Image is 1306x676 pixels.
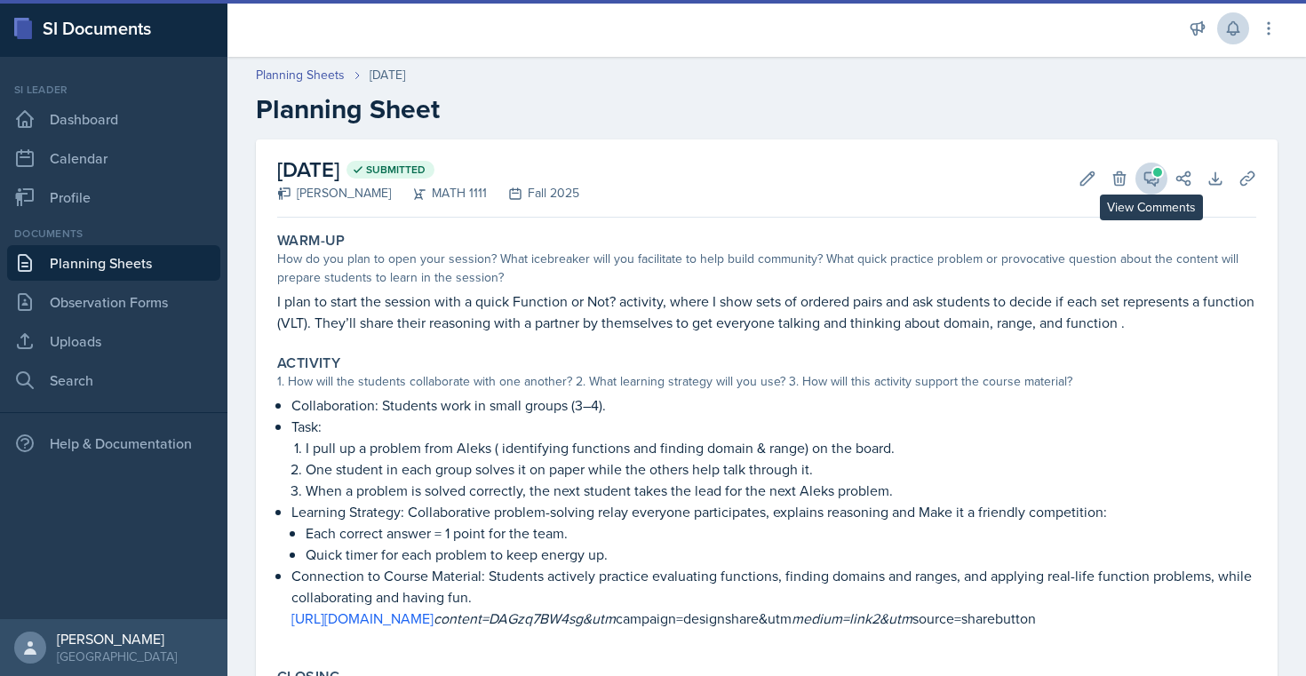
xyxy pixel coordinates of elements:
a: Dashboard [7,101,220,137]
p: campaign=designshare&utm source=sharebutton [291,608,1256,629]
label: Warm-Up [277,232,346,250]
p: Collaboration: Students work in small groups (3–4). [291,394,1256,416]
span: Submitted [366,163,426,177]
div: 1. How will the students collaborate with one another? 2. What learning strategy will you use? 3.... [277,372,1256,391]
p: One student in each group solves it on paper while the others help talk through it. [306,458,1256,480]
a: Observation Forms [7,284,220,320]
a: Profile [7,179,220,215]
a: Planning Sheets [256,66,345,84]
div: [GEOGRAPHIC_DATA] [57,648,177,665]
div: MATH 1111 [391,184,487,203]
div: Help & Documentation [7,425,220,461]
p: Task: [291,416,1256,437]
a: [URL][DOMAIN_NAME] [291,608,434,628]
a: Uploads [7,323,220,359]
a: Search [7,362,220,398]
div: Documents [7,226,220,242]
h2: Planning Sheet [256,93,1278,125]
p: Connection to Course Material: Students actively practice evaluating functions, finding domains a... [291,565,1256,608]
p: Quick timer for each problem to keep energy up. [306,544,1256,565]
p: I pull up a problem from Aleks ( identifying functions and finding domain & range) on the board. [306,437,1256,458]
button: View Comments [1135,163,1167,195]
div: How do you plan to open your session? What icebreaker will you facilitate to help build community... [277,250,1256,287]
em: medium=link2&utm [792,608,912,628]
div: [PERSON_NAME] [57,630,177,648]
div: Si leader [7,82,220,98]
em: content=DAGzq7BW4sg&utm [434,608,616,628]
div: Fall 2025 [487,184,579,203]
h2: [DATE] [277,154,579,186]
div: [DATE] [370,66,405,84]
p: Learning Strategy: Collaborative problem-solving relay everyone participates, explains reasoning ... [291,501,1256,522]
div: [PERSON_NAME] [277,184,391,203]
p: Each correct answer = 1 point for the team. [306,522,1256,544]
p: I plan to start the session with a quick Function or Not? activity, where I show sets of ordered ... [277,290,1256,333]
a: Calendar [7,140,220,176]
p: When a problem is solved correctly, the next student takes the lead for the next Aleks problem. [306,480,1256,501]
a: Planning Sheets [7,245,220,281]
label: Activity [277,354,340,372]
